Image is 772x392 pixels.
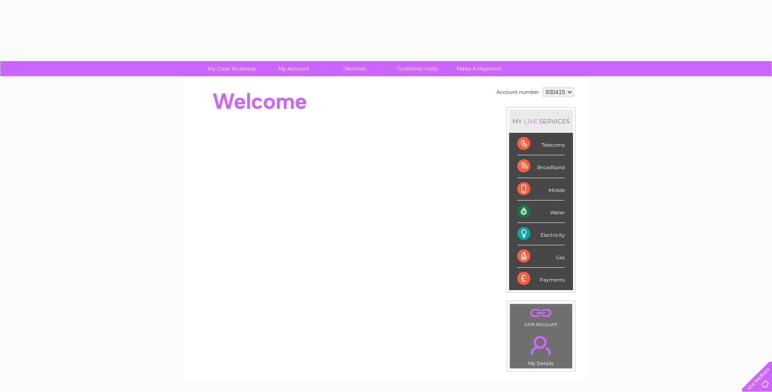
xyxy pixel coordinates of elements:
div: Payments [517,268,565,290]
a: Customer Help [384,61,451,76]
a: . [512,306,570,320]
a: . [512,331,570,359]
td: Link Account [510,304,573,329]
div: Electricity [517,223,565,245]
td: Account number [494,85,541,99]
a: Make A Payment [446,61,513,76]
a: My Clear Business [198,61,265,76]
a: My Account [260,61,327,76]
div: Gas [517,245,565,268]
a: Services [322,61,389,76]
div: Mobile [517,178,565,200]
div: Broadband [517,155,565,178]
div: Water [517,200,565,223]
td: My Details [510,329,573,369]
div: LIVE [522,117,539,125]
div: Telecoms [517,133,565,155]
div: MY SERVICES [509,110,573,133]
